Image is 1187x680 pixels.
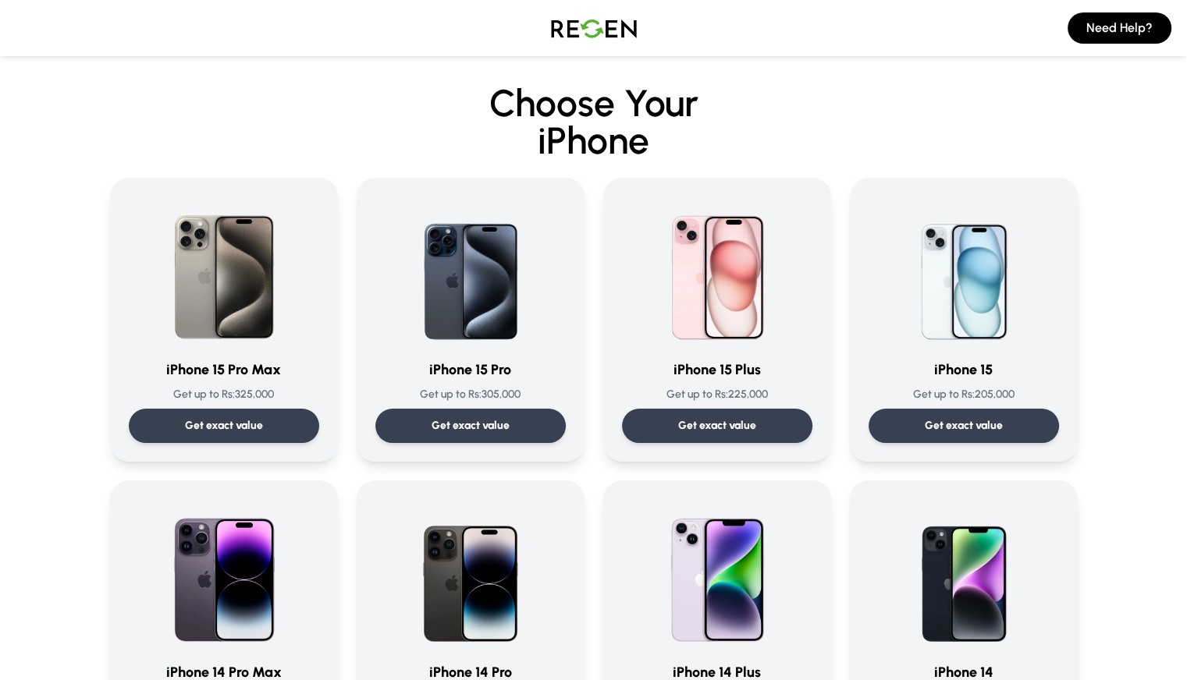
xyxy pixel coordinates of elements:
p: Get up to Rs: 205,000 [869,387,1059,402]
p: Get up to Rs: 225,000 [622,387,812,402]
h3: iPhone 15 [869,359,1059,381]
span: iPhone [110,122,1078,159]
img: iPhone 14 Pro [396,499,546,649]
img: iPhone 14 [889,499,1039,649]
img: iPhone 15 Pro Max [149,197,299,346]
h3: iPhone 15 Pro [375,359,566,381]
img: iPhone 15 Pro [396,197,546,346]
img: iPhone 15 Plus [642,197,792,346]
img: iPhone 14 Plus [642,499,792,649]
p: Get exact value [925,418,1003,434]
p: Get exact value [185,418,263,434]
button: Need Help? [1068,12,1171,44]
h3: iPhone 15 Plus [622,359,812,381]
img: Logo [539,6,649,50]
p: Get up to Rs: 305,000 [375,387,566,402]
span: Choose Your [489,80,698,126]
p: Get exact value [432,418,510,434]
img: iPhone 15 [889,197,1039,346]
h3: iPhone 15 Pro Max [129,359,319,381]
p: Get up to Rs: 325,000 [129,387,319,402]
p: Get exact value [678,418,756,434]
img: iPhone 14 Pro Max [149,499,299,649]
